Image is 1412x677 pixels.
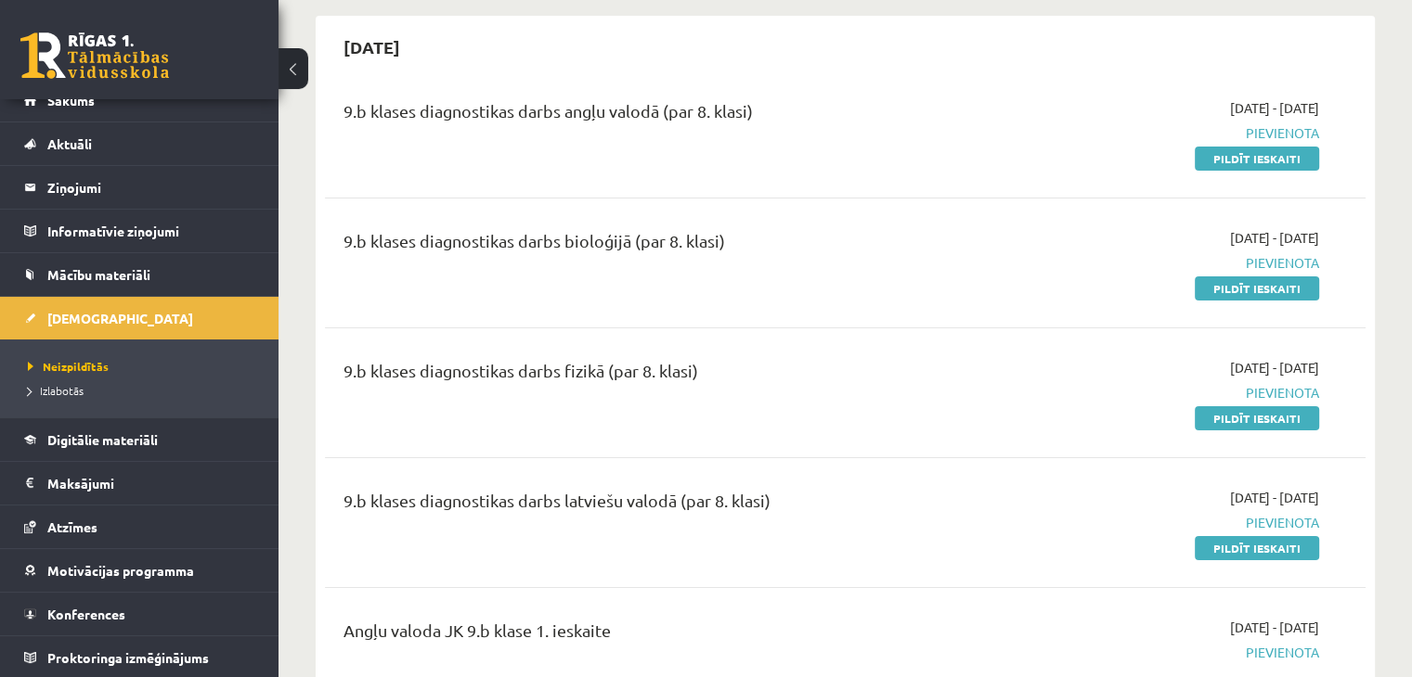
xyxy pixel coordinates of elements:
[24,462,255,505] a: Maksājumi
[24,297,255,339] a: [DEMOGRAPHIC_DATA]
[343,488,985,522] div: 9.b klases diagnostikas darbs latviešu valodā (par 8. klasi)
[24,418,255,461] a: Digitālie materiāli
[20,32,169,79] a: Rīgas 1. Tālmācības vidusskola
[47,462,255,505] legend: Maksājumi
[47,210,255,252] legend: Informatīvie ziņojumi
[47,166,255,209] legend: Ziņojumi
[28,359,109,374] span: Neizpildītās
[24,549,255,592] a: Motivācijas programma
[343,358,985,392] div: 9.b klases diagnostikas darbs fizikā (par 8. klasi)
[24,166,255,209] a: Ziņojumi
[47,518,97,535] span: Atzīmes
[28,382,260,399] a: Izlabotās
[24,122,255,165] a: Aktuāli
[24,253,255,296] a: Mācību materiāli
[1195,147,1319,171] a: Pildīt ieskaiti
[47,135,92,152] span: Aktuāli
[24,79,255,121] a: Sākums
[47,606,125,622] span: Konferences
[1013,383,1319,402] span: Pievienota
[1195,536,1319,560] a: Pildīt ieskaiti
[343,618,985,652] div: Angļu valoda JK 9.b klase 1. ieskaite
[47,310,193,326] span: [DEMOGRAPHIC_DATA]
[343,98,985,133] div: 9.b klases diagnostikas darbs angļu valodā (par 8. klasi)
[24,210,255,252] a: Informatīvie ziņojumi
[1230,618,1319,637] span: [DATE] - [DATE]
[1013,513,1319,532] span: Pievienota
[28,383,84,398] span: Izlabotās
[343,228,985,262] div: 9.b klases diagnostikas darbs bioloģijā (par 8. klasi)
[24,505,255,548] a: Atzīmes
[1195,276,1319,300] a: Pildīt ieskaiti
[325,25,419,69] h2: [DATE]
[1230,98,1319,118] span: [DATE] - [DATE]
[47,266,150,283] span: Mācību materiāli
[47,431,158,448] span: Digitālie materiāli
[47,92,95,109] span: Sākums
[28,358,260,375] a: Neizpildītās
[1230,358,1319,377] span: [DATE] - [DATE]
[1013,253,1319,273] span: Pievienota
[1013,123,1319,143] span: Pievienota
[47,562,194,579] span: Motivācijas programma
[47,649,209,666] span: Proktoringa izmēģinājums
[1230,228,1319,248] span: [DATE] - [DATE]
[1195,406,1319,430] a: Pildīt ieskaiti
[1013,643,1319,662] span: Pievienota
[24,593,255,635] a: Konferences
[1230,488,1319,507] span: [DATE] - [DATE]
